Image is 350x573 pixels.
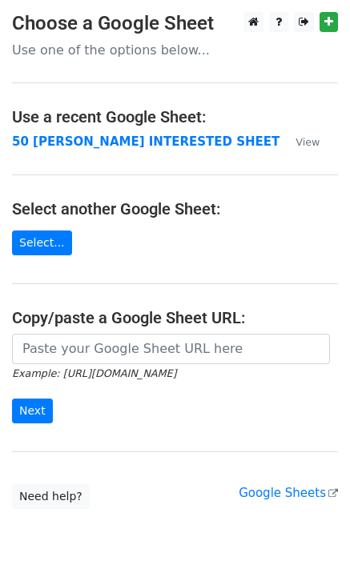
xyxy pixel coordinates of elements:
[12,107,338,126] h4: Use a recent Google Sheet:
[12,399,53,423] input: Next
[12,367,176,379] small: Example: [URL][DOMAIN_NAME]
[239,486,338,500] a: Google Sheets
[12,334,330,364] input: Paste your Google Sheet URL here
[12,12,338,35] h3: Choose a Google Sheet
[12,484,90,509] a: Need help?
[296,136,320,148] small: View
[12,42,338,58] p: Use one of the options below...
[280,134,320,149] a: View
[12,134,280,149] a: 50 [PERSON_NAME] INTERESTED SHEET
[12,199,338,218] h4: Select another Google Sheet:
[12,308,338,327] h4: Copy/paste a Google Sheet URL:
[12,230,72,255] a: Select...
